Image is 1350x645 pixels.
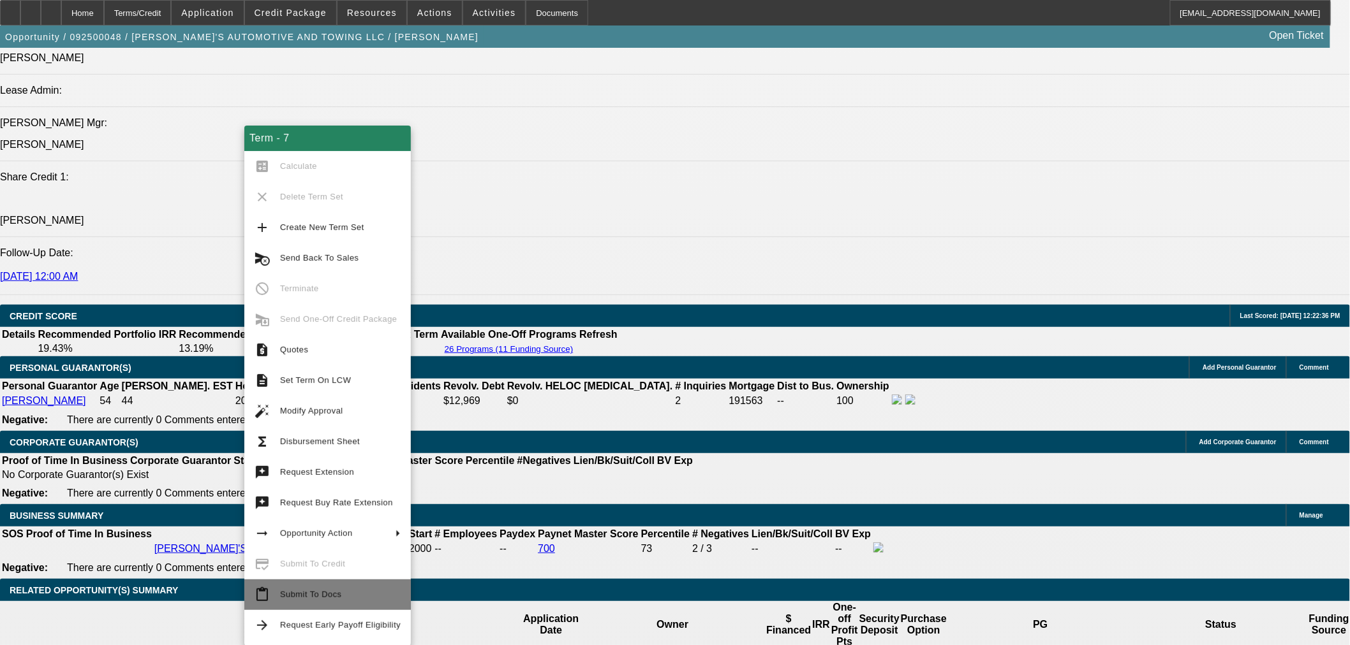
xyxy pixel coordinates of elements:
[37,328,177,341] th: Recommended Portfolio IRR
[538,543,555,554] a: 700
[463,1,526,25] button: Activities
[280,253,359,263] span: Send Back To Sales
[443,380,505,391] b: Revolv. Debt
[122,380,233,391] b: [PERSON_NAME]. EST
[1203,364,1277,371] span: Add Personal Guarantor
[417,8,452,18] span: Actions
[892,395,902,405] img: facebook-icon.png
[2,380,97,391] b: Personal Guarantor
[2,395,86,406] a: [PERSON_NAME]
[337,1,406,25] button: Resources
[729,380,775,391] b: Mortgage
[574,455,655,466] b: Lien/Bk/Suit/Coll
[499,542,536,556] td: --
[473,8,516,18] span: Activities
[1,328,36,341] th: Details
[905,395,916,405] img: linkedin-icon.png
[692,543,749,554] div: 2 / 3
[255,587,270,602] mat-icon: content_paste
[641,543,690,554] div: 73
[245,1,336,25] button: Credit Package
[67,414,337,425] span: There are currently 0 Comments entered on this opportunity
[99,394,119,408] td: 54
[280,437,360,446] span: Disbursement Sheet
[1300,438,1329,446] span: Comment
[280,406,343,416] span: Modify Approval
[10,437,138,447] span: CORPORATE GUARANTOR(S)
[641,528,690,539] b: Percentile
[752,528,833,539] b: Lien/Bk/Suit/Coll
[778,380,834,391] b: Dist to Bus.
[244,126,411,151] div: Term - 7
[255,526,270,541] mat-icon: arrow_right_alt
[751,542,833,556] td: --
[234,455,256,466] b: Start
[441,344,577,354] button: 26 Programs (11 Funding Source)
[835,528,871,539] b: BV Exp
[10,511,103,521] span: BUSINESS SUMMARY
[280,620,401,630] span: Request Early Payoff Eligibility
[440,328,578,341] th: Available One-Off Programs
[657,455,693,466] b: BV Exp
[10,363,131,373] span: PERSONAL GUARANTOR(S)
[255,220,270,235] mat-icon: add
[408,542,433,556] td: 2000
[347,8,397,18] span: Resources
[235,380,329,391] b: Home Owner Since
[255,495,270,511] mat-icon: try
[1199,438,1277,446] span: Add Corporate Guarantor
[255,434,270,449] mat-icon: functions
[675,380,726,391] b: # Inquiries
[466,455,514,466] b: Percentile
[178,342,313,355] td: 13.19%
[500,528,535,539] b: Paydex
[517,455,572,466] b: #Negatives
[2,488,48,498] b: Negative:
[409,528,432,539] b: Start
[1300,512,1323,519] span: Manage
[408,1,462,25] button: Actions
[67,488,337,498] span: There are currently 0 Comments entered on this opportunity
[130,455,231,466] b: Corporate Guarantor
[255,342,270,358] mat-icon: request_quote
[10,585,178,595] span: RELATED OPPORTUNITY(S) SUMMARY
[121,394,234,408] td: 44
[834,542,872,556] td: --
[154,543,406,554] a: [PERSON_NAME]'S AUTOMOTIVE AND TOWING LLC
[873,542,884,553] img: facebook-icon.png
[280,375,351,385] span: Set Term On LCW
[692,528,749,539] b: # Negatives
[280,467,354,477] span: Request Extension
[255,250,270,266] mat-icon: cancel_schedule_send
[1300,364,1329,371] span: Comment
[255,373,270,388] mat-icon: description
[172,1,243,25] button: Application
[67,562,337,573] span: There are currently 0 Comments entered on this opportunity
[396,380,441,391] b: Incidents
[777,394,835,408] td: --
[1240,312,1340,319] span: Last Scored: [DATE] 12:22:36 PM
[2,414,48,425] b: Negative:
[2,562,48,573] b: Negative:
[443,394,505,408] td: $12,969
[507,394,674,408] td: $0
[280,345,308,354] span: Quotes
[674,394,727,408] td: 2
[363,455,463,466] b: Paynet Master Score
[836,380,889,391] b: Ownership
[181,8,234,18] span: Application
[255,618,270,633] mat-icon: arrow_forward
[178,328,313,341] th: Recommended One Off IRR
[579,328,618,341] th: Refresh
[100,380,119,391] b: Age
[280,498,393,507] span: Request Buy Rate Extension
[37,342,177,355] td: 19.43%
[235,395,258,406] span: 2018
[434,528,497,539] b: # Employees
[255,465,270,480] mat-icon: try
[26,528,152,540] th: Proof of Time In Business
[836,394,890,408] td: 100
[1,528,24,540] th: SOS
[434,543,441,554] span: --
[5,32,478,42] span: Opportunity / 092500048 / [PERSON_NAME]'S AUTOMOTIVE AND TOWING LLC / [PERSON_NAME]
